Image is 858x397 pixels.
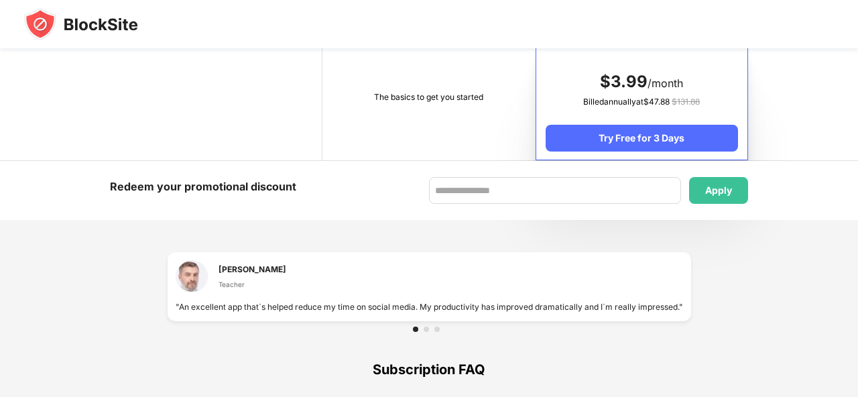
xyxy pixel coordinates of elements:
img: blocksite-icon-black.svg [24,8,138,40]
div: /month [546,71,738,93]
div: Try Free for 3 Days [546,125,738,152]
div: Apply [705,185,732,196]
div: Billed annually at $ 47.88 [546,95,738,109]
div: "An excellent app that`s helped reduce my time on social media. My productivity has improved dram... [176,300,683,313]
div: The basics to get you started [332,91,526,104]
span: $ 3.99 [600,72,648,91]
div: [PERSON_NAME] [219,263,286,276]
div: Teacher [219,279,286,290]
span: $ 131.88 [672,97,700,107]
img: testimonial-1.jpg [176,260,208,292]
div: Redeem your promotional discount [110,177,296,196]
